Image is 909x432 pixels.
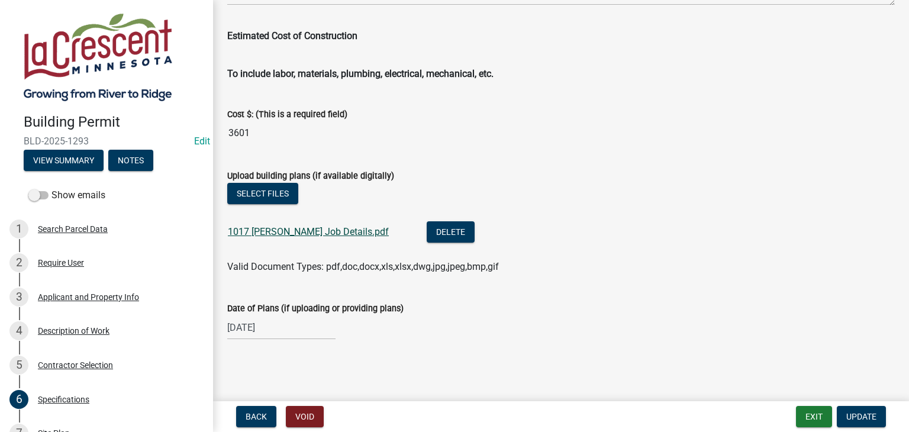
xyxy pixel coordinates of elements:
div: Contractor Selection [38,361,113,369]
div: Require User [38,259,84,267]
b: To include labor, materials, plumbing, electrical, mechanical, etc. [227,68,494,79]
div: Applicant and Property Info [38,293,139,301]
a: 1017 [PERSON_NAME] Job Details.pdf [228,226,389,237]
button: Notes [108,150,153,171]
button: Void [286,406,324,427]
h4: Building Permit [24,114,204,131]
div: 6 [9,390,28,409]
div: Specifications [38,395,89,404]
button: Exit [796,406,832,427]
label: Cost $: (This is a required field) [227,111,347,119]
span: Back [246,412,267,421]
span: Update [846,412,876,421]
div: Description of Work [38,327,109,335]
button: Delete [427,221,475,243]
wm-modal-confirm: Delete Document [427,227,475,238]
wm-modal-confirm: Summary [24,156,104,166]
button: Back [236,406,276,427]
label: Date of Plans (if uploading or providing plans) [227,305,404,313]
img: City of La Crescent, Minnesota [24,12,172,101]
button: View Summary [24,150,104,171]
div: 3 [9,288,28,307]
div: 1 [9,220,28,238]
div: 4 [9,321,28,340]
button: Select files [227,183,298,204]
wm-modal-confirm: Edit Application Number [194,136,210,147]
span: Estimated Cost of Construction [227,30,357,41]
span: Valid Document Types: pdf,doc,docx,xls,xlsx,dwg,jpg,jpeg,bmp,gif [227,261,499,272]
a: Edit [194,136,210,147]
div: 5 [9,356,28,375]
div: Search Parcel Data [38,225,108,233]
label: Show emails [28,188,105,202]
span: BLD-2025-1293 [24,136,189,147]
input: mm/dd/yyyy [227,315,336,340]
button: Update [837,406,886,427]
div: 2 [9,253,28,272]
wm-modal-confirm: Notes [108,156,153,166]
label: Upload building plans (if available digitally) [227,172,394,180]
